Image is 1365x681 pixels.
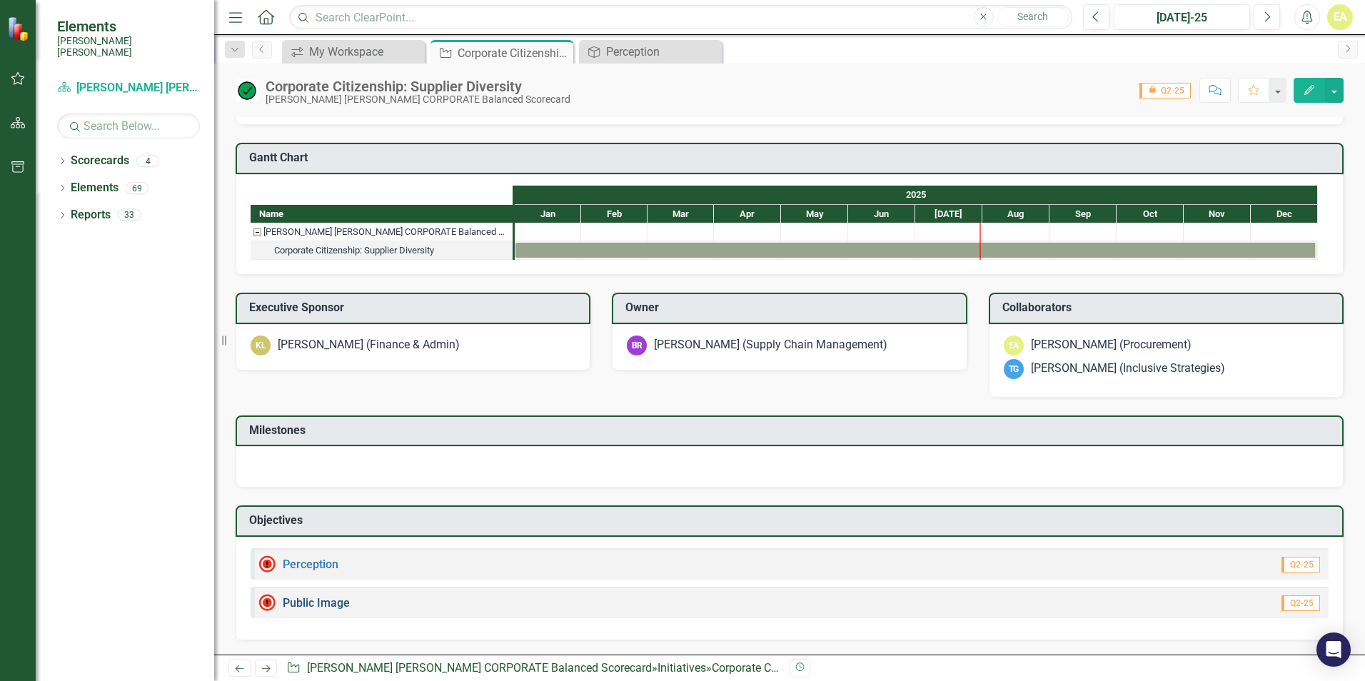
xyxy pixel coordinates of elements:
[249,514,1335,527] h3: Objectives
[1017,11,1048,22] span: Search
[251,241,513,260] div: Corporate Citizenship: Supplier Diversity
[126,182,148,194] div: 69
[307,661,652,675] a: [PERSON_NAME] [PERSON_NAME] CORPORATE Balanced Scorecard
[249,151,1335,164] h3: Gantt Chart
[251,205,513,223] div: Name
[289,5,1072,30] input: Search ClearPoint...
[1184,205,1251,223] div: Nov
[1327,4,1353,30] button: EA
[1139,83,1191,99] span: Q2-25
[118,209,141,221] div: 33
[714,205,781,223] div: Apr
[583,43,718,61] a: Perception
[136,155,159,167] div: 4
[997,7,1069,27] button: Search
[251,241,513,260] div: Task: Start date: 2025-01-01 End date: 2025-12-31
[249,424,1335,437] h3: Milestones
[283,596,350,610] a: Public Image
[1281,557,1320,572] span: Q2-25
[654,337,887,353] div: [PERSON_NAME] (Supply Chain Management)
[251,336,271,355] div: KL
[625,301,958,314] h3: Owner
[1004,359,1024,379] div: TG
[266,94,570,105] div: [PERSON_NAME] [PERSON_NAME] CORPORATE Balanced Scorecard
[57,18,200,35] span: Elements
[258,594,276,611] img: Not Meeting Target
[515,186,1318,204] div: 2025
[658,661,706,675] a: Initiatives
[57,35,200,59] small: [PERSON_NAME] [PERSON_NAME]
[1002,301,1335,314] h3: Collaborators
[982,205,1049,223] div: Aug
[515,243,1316,258] div: Task: Start date: 2025-01-01 End date: 2025-12-31
[606,43,718,61] div: Perception
[7,16,32,41] img: ClearPoint Strategy
[1031,360,1225,377] div: [PERSON_NAME] (Inclusive Strategies)
[581,205,648,223] div: Feb
[57,113,200,138] input: Search Below...
[1119,9,1245,26] div: [DATE]-25
[848,205,915,223] div: Jun
[249,301,582,314] h3: Executive Sponsor
[258,555,276,572] img: Not Meeting Target
[1031,337,1192,353] div: [PERSON_NAME] (Procurement)
[57,80,200,96] a: [PERSON_NAME] [PERSON_NAME] CORPORATE Balanced Scorecard
[251,223,513,241] div: Santee Cooper CORPORATE Balanced Scorecard
[712,661,913,675] div: Corporate Citizenship: Supplier Diversity
[71,207,111,223] a: Reports
[274,241,434,260] div: Corporate Citizenship: Supplier Diversity
[236,79,258,102] img: On Target
[1114,4,1250,30] button: [DATE]-25
[278,337,460,353] div: [PERSON_NAME] (Finance & Admin)
[283,558,338,571] a: Perception
[71,153,129,169] a: Scorecards
[309,43,421,61] div: My Workspace
[781,205,848,223] div: May
[627,336,647,355] div: BR
[266,79,570,94] div: Corporate Citizenship: Supplier Diversity
[251,223,513,241] div: Task: Santee Cooper CORPORATE Balanced Scorecard Start date: 2025-01-01 End date: 2025-01-02
[1316,632,1351,667] div: Open Intercom Messenger
[263,223,508,241] div: [PERSON_NAME] [PERSON_NAME] CORPORATE Balanced Scorecard
[648,205,714,223] div: Mar
[915,205,982,223] div: Jul
[286,43,421,61] a: My Workspace
[515,205,581,223] div: Jan
[1117,205,1184,223] div: Oct
[71,180,119,196] a: Elements
[286,660,779,677] div: » »
[1004,336,1024,355] div: EA
[1049,205,1117,223] div: Sep
[458,44,570,62] div: Corporate Citizenship: Supplier Diversity
[1251,205,1318,223] div: Dec
[1281,595,1320,611] span: Q2-25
